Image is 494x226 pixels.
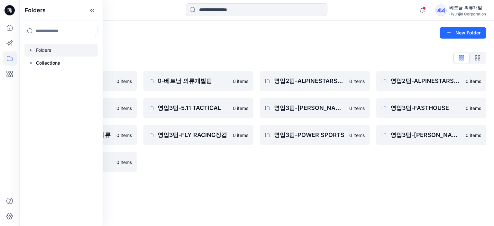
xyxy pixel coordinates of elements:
[260,98,370,118] a: 영업3팀-[PERSON_NAME]-Clothing0 items
[274,104,345,113] p: 영업3팀-[PERSON_NAME]-Clothing
[435,5,447,16] div: 베의
[158,77,229,86] p: 0-베트남 의류개발팀
[143,125,253,145] a: 영업3팀-FLY RACING장갑0 items
[143,71,253,91] a: 0-베트남 의류개발팀0 items
[116,105,132,112] p: 0 items
[390,104,462,113] p: 영업3팀-FASTHOUSE
[349,78,365,85] p: 0 items
[260,71,370,91] a: 영업2팀-ALPINESTARS의류0 items
[376,71,486,91] a: 영업2팀-ALPINESTARS장갑0 items
[116,159,132,166] p: 0 items
[260,125,370,145] a: 영업3팀-POWER SPORTS0 items
[390,131,462,140] p: 영업3팀-[PERSON_NAME] DESIGNS
[143,98,253,118] a: 영업3팀-5.11 TACTICAL0 items
[376,98,486,118] a: 영업3팀-FASTHOUSE0 items
[466,132,481,139] p: 0 items
[274,131,345,140] p: 영업3팀-POWER SPORTS
[349,105,365,112] p: 0 items
[116,132,132,139] p: 0 items
[449,12,486,16] div: Hyunjin Corporation
[274,77,345,86] p: 영업2팀-ALPINESTARS의류
[233,132,248,139] p: 0 items
[233,78,248,85] p: 0 items
[440,27,486,39] button: New Folder
[390,77,462,86] p: 영업2팀-ALPINESTARS장갑
[36,59,60,67] p: Collections
[466,78,481,85] p: 0 items
[376,125,486,145] a: 영업3팀-[PERSON_NAME] DESIGNS0 items
[116,78,132,85] p: 0 items
[449,4,486,12] div: 베트남 의류개발
[466,105,481,112] p: 0 items
[158,104,229,113] p: 영업3팀-5.11 TACTICAL
[158,131,229,140] p: 영업3팀-FLY RACING장갑
[349,132,365,139] p: 0 items
[233,105,248,112] p: 0 items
